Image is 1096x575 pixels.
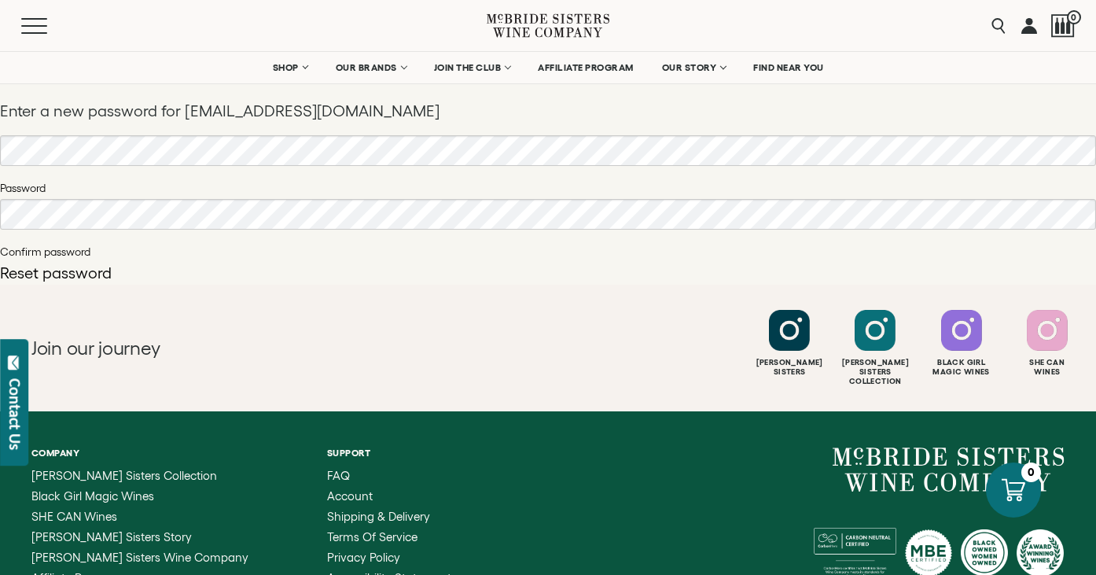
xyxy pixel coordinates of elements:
h2: Join our journey [31,336,496,361]
a: McBride Sisters Wine Company [31,551,268,564]
a: Shipping & Delivery [327,510,451,523]
a: Privacy Policy [327,551,451,564]
a: OUR STORY [652,52,736,83]
div: Black Girl Magic Wines [921,358,1002,377]
a: McBride Sisters Collection [31,470,268,482]
span: [PERSON_NAME] Sisters Story [31,530,192,544]
button: Mobile Menu Trigger [21,18,78,34]
a: FIND NEAR YOU [743,52,834,83]
span: [PERSON_NAME] Sisters Wine Company [31,551,248,564]
a: Black Girl Magic Wines [31,490,268,503]
a: Follow Black Girl Magic Wines on Instagram Black GirlMagic Wines [921,310,1002,377]
span: Black Girl Magic Wines [31,489,154,503]
span: [PERSON_NAME] Sisters Collection [31,469,217,482]
a: JOIN THE CLUB [424,52,520,83]
div: She Can Wines [1006,358,1088,377]
span: OUR BRANDS [336,62,397,73]
a: Account [327,490,451,503]
span: Shipping & Delivery [327,510,430,523]
a: Follow SHE CAN Wines on Instagram She CanWines [1006,310,1088,377]
div: [PERSON_NAME] Sisters Collection [834,358,916,386]
a: Follow McBride Sisters on Instagram [PERSON_NAME]Sisters [748,310,830,377]
div: Contact Us [7,378,23,450]
span: FIND NEAR YOU [753,62,824,73]
a: FAQ [327,470,451,482]
span: JOIN THE CLUB [434,62,502,73]
span: OUR STORY [662,62,717,73]
a: AFFILIATE PROGRAM [528,52,644,83]
a: McBride Sisters Wine Company [833,448,1065,492]
a: Terms of Service [327,531,451,544]
span: FAQ [327,469,350,482]
span: AFFILIATE PROGRAM [538,62,634,73]
span: Account [327,489,373,503]
span: Terms of Service [327,530,417,544]
a: McBride Sisters Story [31,531,268,544]
span: SHE CAN Wines [31,510,117,523]
a: SHOP [263,52,318,83]
span: 0 [1067,10,1081,24]
a: SHE CAN Wines [31,510,268,523]
span: SHOP [273,62,300,73]
div: 0 [1021,463,1041,482]
div: [PERSON_NAME] Sisters [748,358,830,377]
span: Privacy Policy [327,551,400,564]
a: Follow McBride Sisters Collection on Instagram [PERSON_NAME] SistersCollection [834,310,916,386]
a: OUR BRANDS [325,52,416,83]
